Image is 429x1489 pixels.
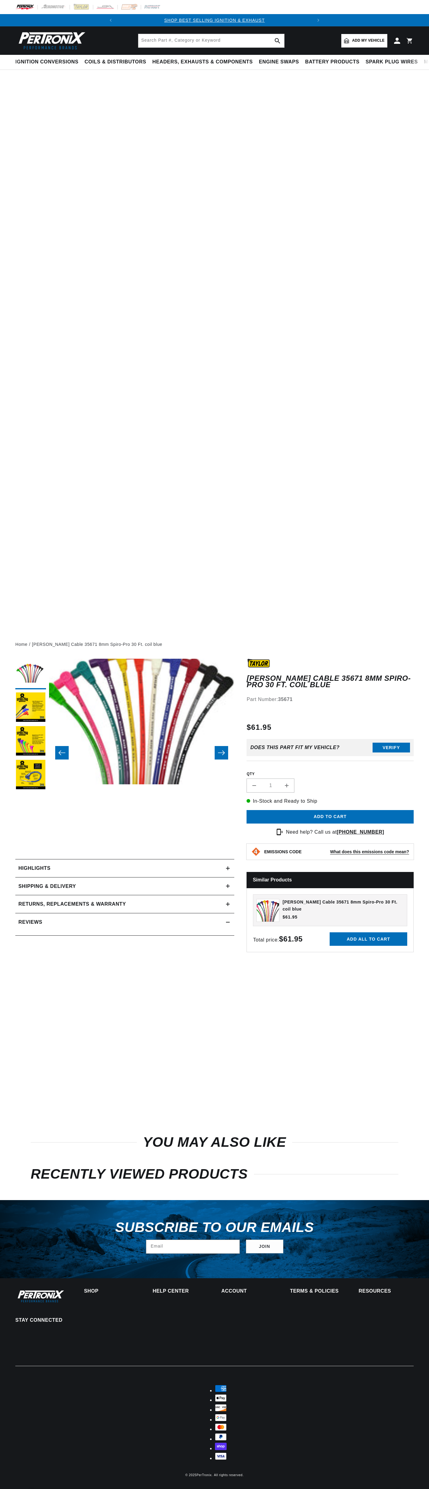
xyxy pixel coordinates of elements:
[247,797,414,805] p: In-Stock and Ready to Ship
[153,1289,208,1293] summary: Help Center
[149,55,256,69] summary: Headers, Exhausts & Components
[15,659,234,847] media-gallery: Gallery Viewer
[18,882,76,890] h2: Shipping & Delivery
[247,810,414,824] button: Add to cart
[290,1289,345,1293] summary: Terms & policies
[84,1289,139,1293] summary: Shop
[152,59,253,65] span: Headers, Exhausts & Components
[215,746,228,760] button: Slide right
[247,771,414,777] label: QTY
[246,1240,283,1253] button: Subscribe
[105,14,117,26] button: Translation missing: en.sections.announcements.previous_announcement
[138,34,284,47] input: Search Part #, Category or Keyword
[15,692,46,723] button: Load image 2 in gallery view
[341,34,387,47] a: Add my vehicle
[146,1240,239,1253] input: Email
[82,55,149,69] summary: Coils & Distributors
[330,849,409,854] strong: What does this emissions code mean?
[15,877,234,895] summary: Shipping & Delivery
[366,59,418,65] span: Spark Plug Wires
[359,1289,414,1293] summary: Resources
[15,1317,64,1324] p: Stay Connected
[279,935,303,943] strong: $61.95
[15,1289,64,1304] img: Pertronix
[15,59,79,65] span: Ignition Conversions
[264,849,409,854] button: EMISSIONS CODEWhat does this emissions code mean?
[15,859,234,877] summary: Highlights
[373,743,410,752] button: Verify
[247,872,414,888] h2: Similar Products
[15,641,28,648] a: Home
[259,59,299,65] span: Engine Swaps
[247,722,271,733] span: $61.95
[352,38,385,44] span: Add my vehicle
[253,937,303,942] span: Total price:
[15,760,46,790] button: Load image 4 in gallery view
[221,1289,276,1293] summary: Account
[286,828,384,836] p: Need help? Call us at
[15,895,234,913] summary: Returns, Replacements & Warranty
[185,1473,213,1477] small: © 2025 .
[214,1473,244,1477] small: All rights reserved.
[55,746,69,760] button: Slide left
[15,641,414,648] nav: breadcrumbs
[305,59,359,65] span: Battery Products
[264,849,301,854] strong: EMISSIONS CODE
[282,914,297,920] span: $61.95
[337,829,384,835] a: [PHONE_NUMBER]
[302,55,362,69] summary: Battery Products
[115,1222,314,1233] h3: Subscribe to our emails
[247,675,414,688] h1: [PERSON_NAME] Cable 35671 8mm Spiro-Pro 30 Ft. coil blue
[117,17,312,24] div: Announcement
[85,59,146,65] span: Coils & Distributors
[18,900,126,908] h2: Returns, Replacements & Warranty
[18,864,51,872] h2: Highlights
[15,726,46,757] button: Load image 3 in gallery view
[164,18,265,23] a: SHOP BEST SELLING IGNITION & EXHAUST
[250,745,339,750] div: Does This part fit My vehicle?
[197,1473,212,1477] a: PerTronix
[330,932,407,946] button: Add all to cart
[15,659,46,689] button: Load image 1 in gallery view
[278,697,293,702] strong: 35671
[31,1136,398,1148] h2: You may also like
[18,918,42,926] h2: Reviews
[31,1168,398,1180] h2: RECENTLY VIEWED PRODUCTS
[32,641,162,648] a: [PERSON_NAME] Cable 35671 8mm Spiro-Pro 30 Ft. coil blue
[271,34,284,47] button: Search Part #, Category or Keyword
[117,17,312,24] div: 1 of 2
[362,55,421,69] summary: Spark Plug Wires
[256,55,302,69] summary: Engine Swaps
[15,913,234,931] summary: Reviews
[312,14,324,26] button: Translation missing: en.sections.announcements.next_announcement
[15,55,82,69] summary: Ignition Conversions
[247,695,414,703] div: Part Number:
[251,847,261,857] img: Emissions code
[15,30,86,51] img: Pertronix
